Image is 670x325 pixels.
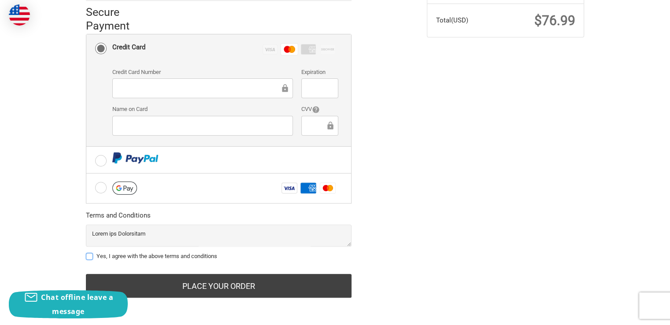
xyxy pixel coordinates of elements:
span: Total (USD) [436,16,468,24]
span: $76.99 [534,13,575,28]
div: Credit Card [112,40,145,55]
label: Yes, I agree with the above terms and conditions [86,253,352,260]
label: Name on Card [112,105,293,114]
label: Expiration [301,68,338,77]
img: duty and tax information for United States [9,4,30,26]
iframe: Secure Credit Card Frame - Cardholder Name [118,121,287,131]
button: Place Your Order [86,274,352,298]
iframe: Secure Credit Card Frame - Credit Card Number [118,83,280,93]
h2: Secure Payment [86,5,145,33]
label: CVV [301,105,338,114]
iframe: Google Customer Reviews [597,301,670,325]
img: Google Pay icon [112,181,137,195]
img: PayPal icon [112,152,159,163]
legend: Terms and Conditions [86,211,151,225]
span: Chat offline leave a message [41,292,113,316]
iframe: Secure Credit Card Frame - CVV [307,121,325,131]
label: Credit Card Number [112,68,293,77]
button: Chat offline leave a message [9,290,128,318]
textarea: Lorem ips Dolorsitam Consectet adipisc Elit sed doei://tem.22i80.utl Etdolor ma aliq://eni.06a59.... [86,225,352,247]
iframe: Secure Credit Card Frame - Expiration Date [307,83,332,93]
